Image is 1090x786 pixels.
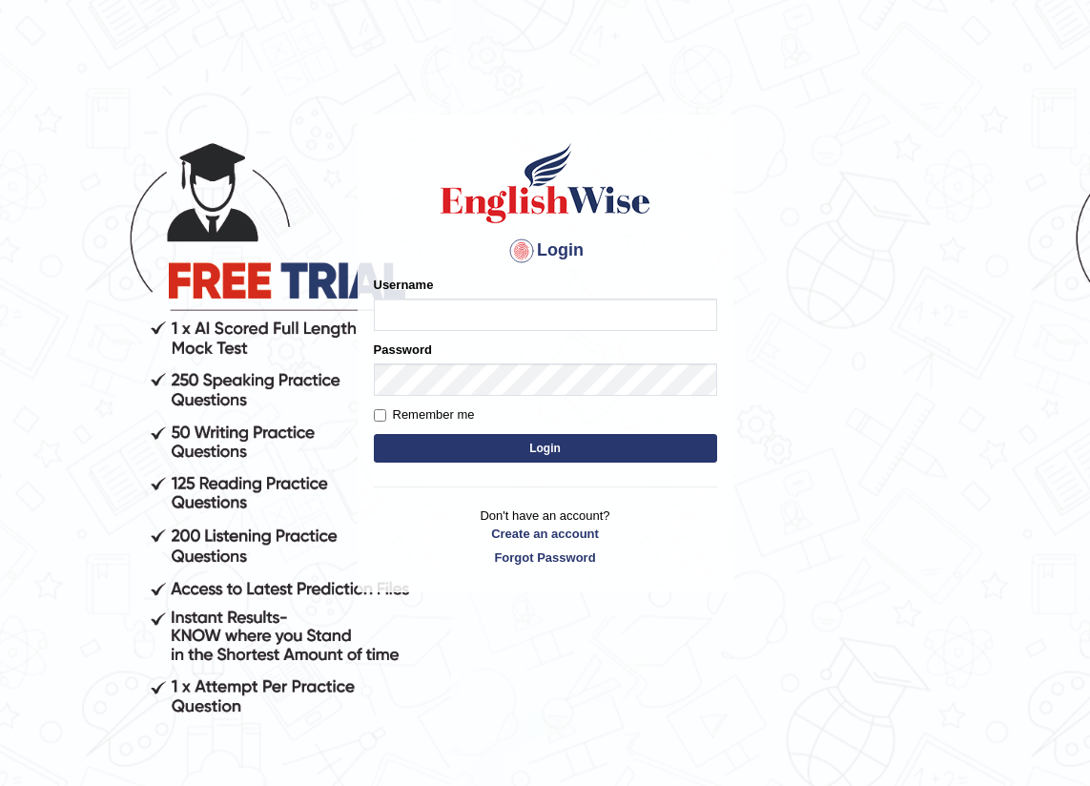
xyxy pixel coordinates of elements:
label: Username [374,276,434,294]
label: Password [374,341,432,359]
img: Logo of English Wise sign in for intelligent practice with AI [437,140,654,226]
input: Remember me [374,409,386,422]
a: Forgot Password [374,548,717,567]
button: Login [374,434,717,463]
h4: Login [374,236,717,266]
a: Create an account [374,525,717,543]
label: Remember me [374,405,475,424]
p: Don't have an account? [374,507,717,566]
